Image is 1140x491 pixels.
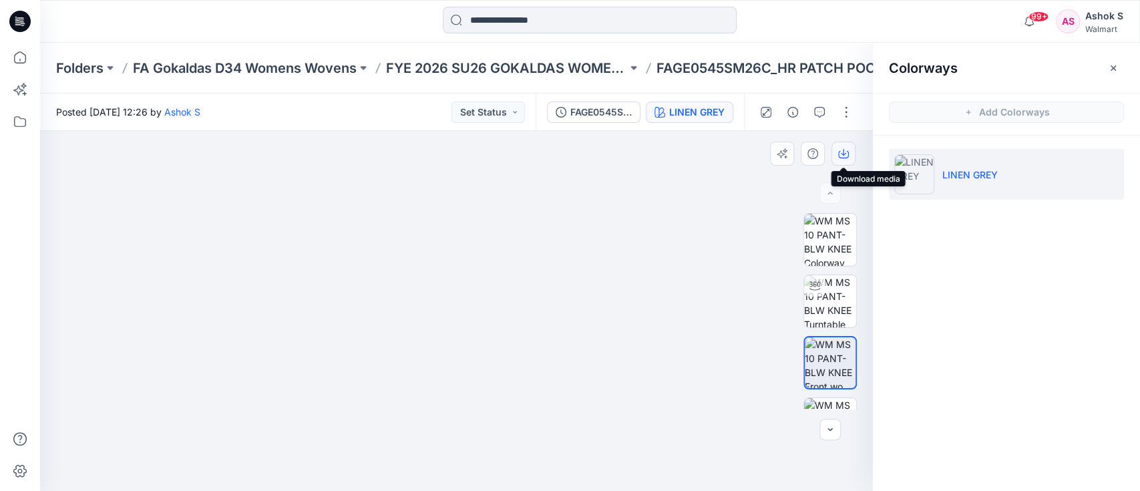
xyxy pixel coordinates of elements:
[646,102,733,123] button: LINEN GREY
[56,105,200,119] span: Posted [DATE] 12:26 by
[804,398,856,450] img: WM MS 10 PANT-BLW KNEE Back wo Avatar
[805,337,856,388] img: WM MS 10 PANT-BLW KNEE Front wo Avatar
[133,59,357,77] a: FA Gokaldas D34 Womens Wovens
[804,214,856,266] img: WM MS 10 PANT-BLW KNEE Colorway wo Avatar
[889,60,958,76] h2: Colorways
[1056,9,1080,33] div: AS
[1085,24,1123,34] div: Walmart
[782,102,803,123] button: Details
[894,154,934,194] img: LINEN GREY
[164,106,200,118] a: Ashok S
[547,102,640,123] button: FAGE0545SM26C_HR PATCH POCKET CROPPED WIDE LEG
[386,59,627,77] a: FYE 2026 SU26 GOKALDAS WOMENS WOVEN
[804,275,856,327] img: WM MS 10 PANT-BLW KNEE Turntable with Avatar
[1085,8,1123,24] div: Ashok S
[942,168,998,182] p: LINEN GREY
[669,105,725,120] div: LINEN GREY
[56,59,104,77] a: Folders
[656,59,898,77] p: FAGE0545SM26C_HR PATCH POCKET CROPPED WIDE LEG
[570,105,632,120] div: FAGE0545SM26C_HR PATCH POCKET CROPPED WIDE LEG
[1028,11,1049,22] span: 99+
